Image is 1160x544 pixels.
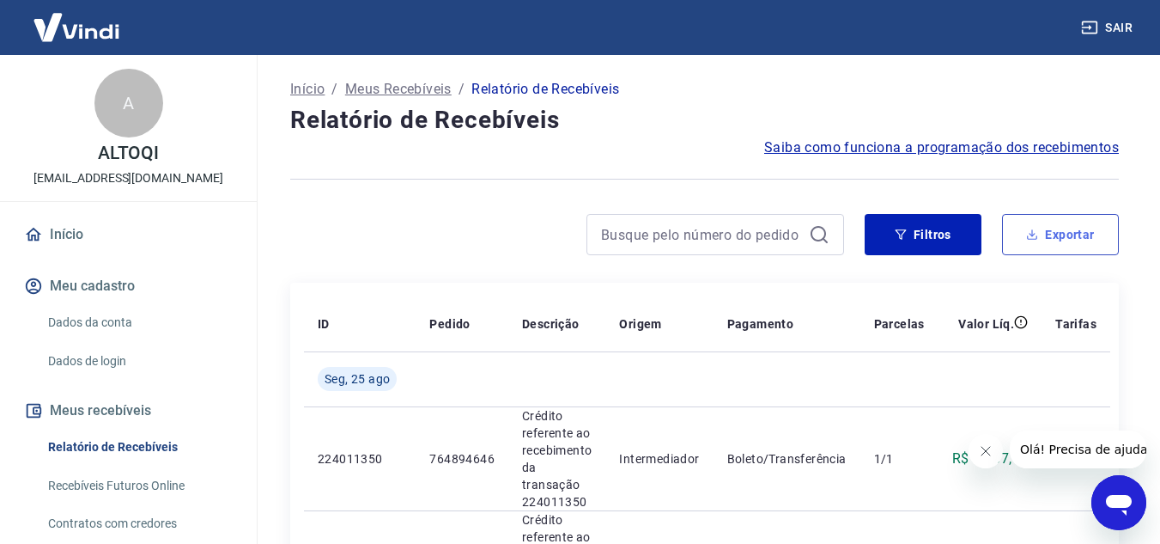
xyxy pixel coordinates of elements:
a: Recebíveis Futuros Online [41,468,236,504]
p: Relatório de Recebíveis [471,79,619,100]
iframe: Mensagem da empresa [1010,431,1146,468]
p: Valor Líq. [958,315,1014,333]
a: Contratos com credores [41,506,236,541]
p: 224011350 [318,450,402,468]
button: Filtros [865,214,981,255]
button: Meus recebíveis [21,392,236,430]
p: Pedido [429,315,470,333]
input: Busque pelo número do pedido [601,222,802,248]
img: Vindi [21,1,132,53]
a: Dados de login [41,344,236,379]
p: / [331,79,337,100]
iframe: Botão para abrir a janela de mensagens [1091,475,1146,530]
h4: Relatório de Recebíveis [290,103,1119,138]
button: Meu cadastro [21,267,236,305]
button: Exportar [1002,214,1119,255]
a: Saiba como funciona a programação dos recebimentos [764,138,1119,158]
p: Boleto/Transferência [727,450,847,468]
p: Intermediador [619,450,699,468]
span: Olá! Precisa de ajuda? [10,12,144,26]
p: ALTOQI [98,144,160,162]
span: Seg, 25 ago [325,370,390,388]
a: Relatório de Recebíveis [41,430,236,465]
a: Início [21,216,236,254]
p: Parcelas [874,315,925,333]
p: / [459,79,465,100]
p: R$ 1.567,16 [952,449,1028,469]
p: ID [318,315,330,333]
p: 1/1 [874,450,925,468]
p: [EMAIL_ADDRESS][DOMAIN_NAME] [33,169,223,187]
a: Meus Recebíveis [345,79,452,100]
a: Dados da conta [41,305,236,340]
p: Origem [619,315,661,333]
button: Sair [1078,12,1139,44]
p: 764894646 [429,450,495,468]
p: Crédito referente ao recebimento da transação 224011350 [522,407,592,510]
p: Tarifas [1055,315,1096,333]
a: Início [290,79,325,100]
p: Descrição [522,315,580,333]
p: Pagamento [727,315,794,333]
iframe: Fechar mensagem [969,434,1003,468]
div: A [94,69,163,138]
